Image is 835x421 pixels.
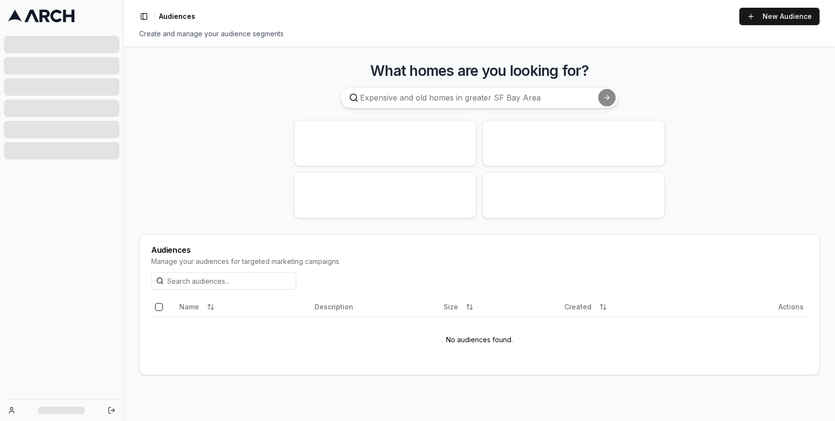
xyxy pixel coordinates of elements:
div: Created [564,299,712,315]
input: Search audiences... [151,272,296,290]
nav: breadcrumb [159,12,195,21]
div: Manage your audiences for targeted marketing campaigns [151,257,807,266]
th: Actions [716,297,807,317]
th: Description [311,297,440,317]
td: No audiences found. [151,317,807,363]
span: Audiences [159,12,195,21]
input: Expensive and old homes in greater SF Bay Area [340,87,619,108]
div: Create and manage your audience segments [139,29,820,39]
a: New Audience [739,8,820,25]
h3: What homes are you looking for? [139,62,820,79]
div: Name [179,299,307,315]
div: Size [444,299,557,315]
div: Audiences [151,246,807,254]
button: Log out [105,404,118,417]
